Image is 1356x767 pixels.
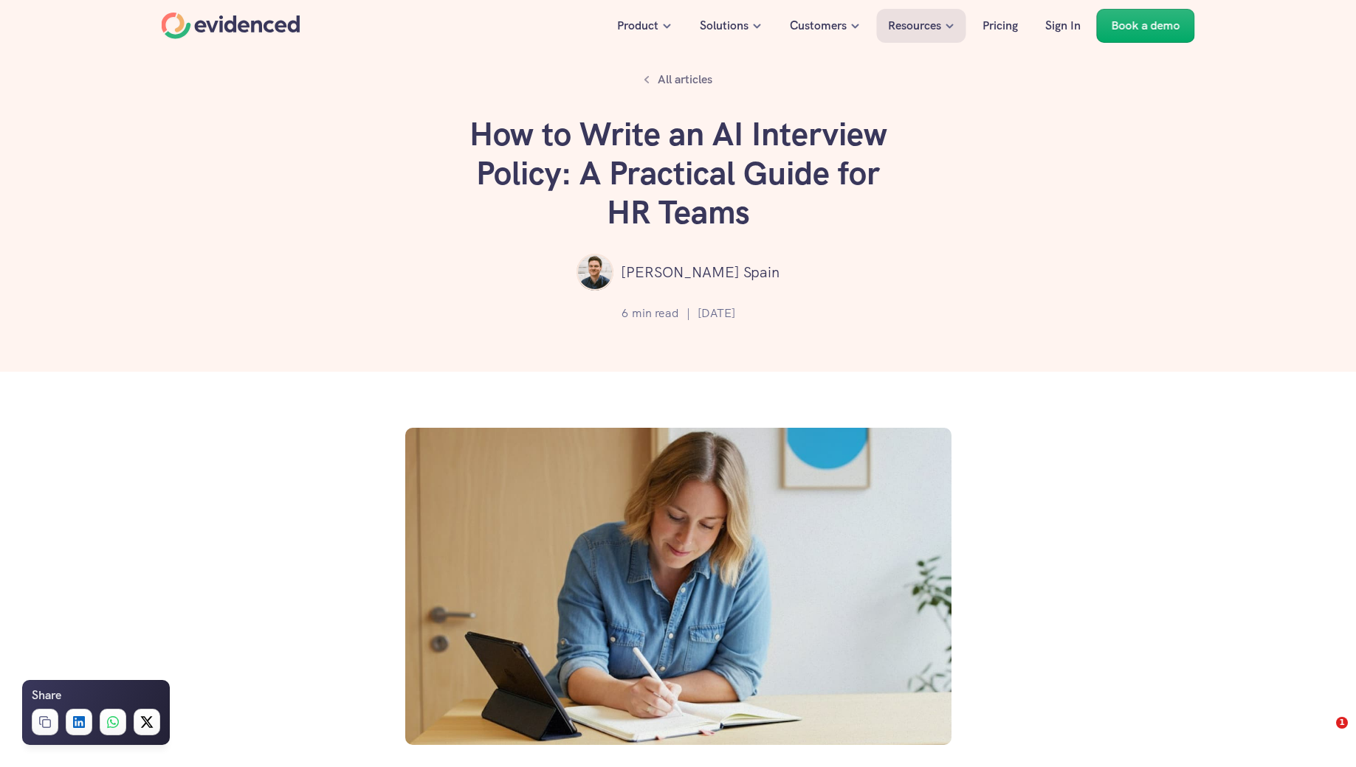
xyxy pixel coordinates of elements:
p: Resources [888,16,941,35]
p: Solutions [700,16,748,35]
p: | [686,304,690,323]
a: Home [162,13,300,39]
p: All articles [658,70,712,89]
p: Pricing [982,16,1018,35]
a: Pricing [971,9,1029,43]
p: Sign In [1045,16,1081,35]
p: [PERSON_NAME] Spain [621,260,779,284]
a: Book a demo [1097,9,1195,43]
h1: How to Write an AI Interview Policy: A Practical Guide for HR Teams [457,115,900,232]
a: All articles [636,66,720,93]
img: "" [577,254,613,291]
p: Book a demo [1112,16,1180,35]
p: [DATE] [698,304,735,323]
iframe: Intercom live chat [1306,717,1341,752]
p: Customers [790,16,847,35]
h6: Share [32,686,61,705]
span: 1 [1336,717,1348,729]
a: Sign In [1034,9,1092,43]
p: Product [617,16,658,35]
img: A woman leans against a desk writing in a notebook next to a tablet computer [405,428,951,745]
p: 6 [622,304,628,323]
p: min read [632,304,679,323]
